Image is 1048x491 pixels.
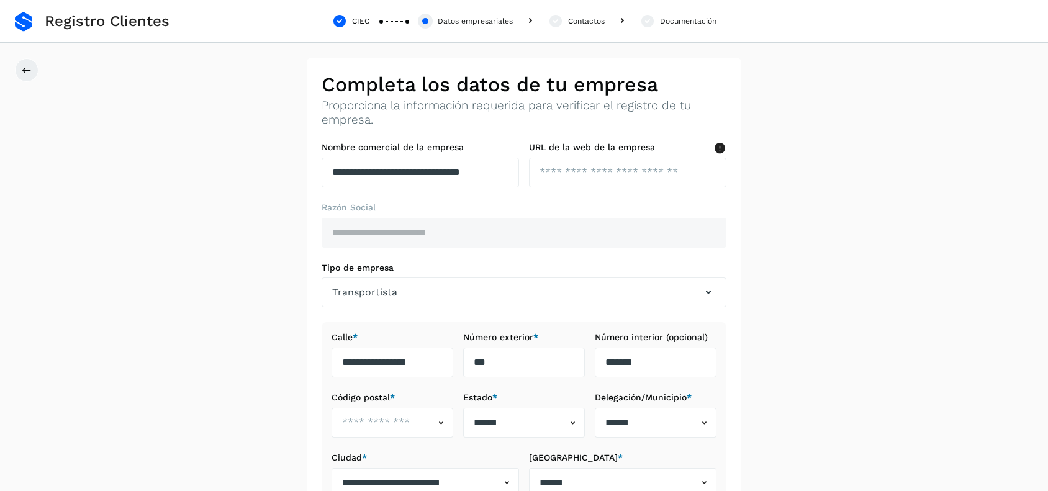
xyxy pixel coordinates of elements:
div: CIEC [352,16,369,27]
label: Ciudad [332,453,519,463]
label: [GEOGRAPHIC_DATA] [529,453,716,463]
span: Registro Clientes [45,12,169,30]
span: Transportista [332,285,397,300]
div: Datos empresariales [438,16,513,27]
p: Proporciona la información requerida para verificar el registro de tu empresa. [322,99,726,127]
label: Código postal [332,392,453,403]
label: Razón Social [322,202,726,213]
div: Contactos [568,16,605,27]
label: Estado [463,392,585,403]
div: Documentación [660,16,716,27]
label: URL de la web de la empresa [529,142,726,153]
label: Nombre comercial de la empresa [322,142,519,153]
label: Delegación/Municipio [595,392,716,403]
label: Número exterior [463,332,585,343]
label: Tipo de empresa [322,263,726,273]
label: Número interior (opcional) [595,332,716,343]
label: Calle [332,332,453,343]
h2: Completa los datos de tu empresa [322,73,726,96]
